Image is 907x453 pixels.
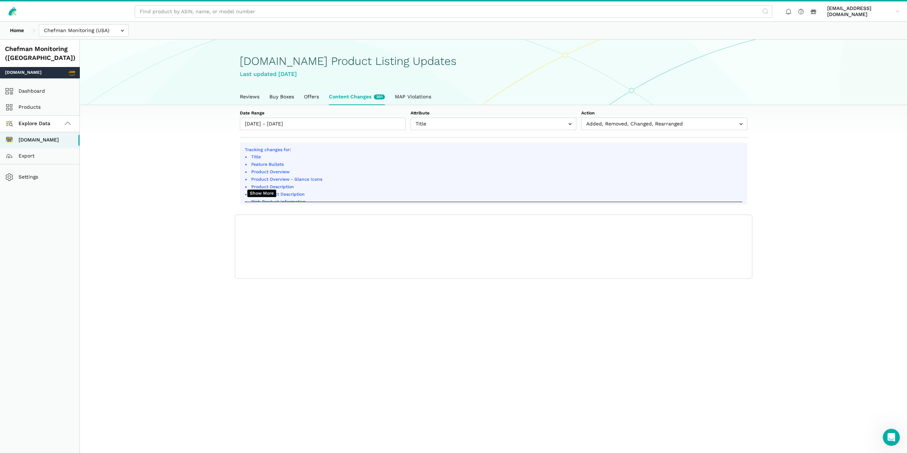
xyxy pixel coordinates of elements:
button: go back [5,3,18,16]
p: Tracking changes for: [245,146,742,153]
button: Emoji picker [11,233,17,239]
a: Content Changes201 [324,89,390,105]
div: Close [125,3,138,16]
input: Title [411,118,576,130]
a: Home [5,24,29,37]
a: [EMAIL_ADDRESS][DOMAIN_NAME] [825,4,902,19]
h1: InsightLeap [35,4,68,9]
input: Added, Removed, Changed, Rearranged [581,118,747,130]
button: Start recording [45,233,51,239]
button: Gif picker [22,233,28,239]
input: Find product by ASIN, name, or model number [135,5,772,18]
span: [EMAIL_ADDRESS][DOMAIN_NAME] [827,5,893,18]
li: Feature Bullets [250,161,742,168]
button: Home [112,3,125,16]
span: Explore Data [7,119,50,128]
a: Reviews [235,89,264,105]
div: Last updated [DATE] [240,70,747,79]
li: Product Overview [250,169,742,175]
span: New content changes in the last week [374,94,385,99]
li: Rich Product Description [250,191,742,198]
textarea: Message… [6,218,136,231]
p: Back in 30 minutes [40,9,85,16]
label: Action [581,110,747,117]
input: Chefman Monitoring (USA) [39,24,129,37]
button: Send a message… [122,231,134,242]
div: Chefman Monitoring ([GEOGRAPHIC_DATA]) [5,45,76,62]
button: Upload attachment [34,233,40,239]
span: [DOMAIN_NAME] [5,70,42,76]
iframe: Intercom live chat [883,429,900,446]
li: Rich Product Information [250,199,742,205]
label: Attribute [411,110,576,117]
img: Profile image for Brendan [20,4,32,15]
a: MAP Violations [390,89,436,105]
a: Buy Boxes [264,89,299,105]
button: Show More [247,190,276,197]
label: Date Range [240,110,406,117]
li: Product Description [250,184,742,190]
li: Title [250,154,742,160]
h1: [DOMAIN_NAME] Product Listing Updates [240,55,747,67]
li: Product Overview - Glance Icons [250,176,742,183]
a: Offers [299,89,324,105]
